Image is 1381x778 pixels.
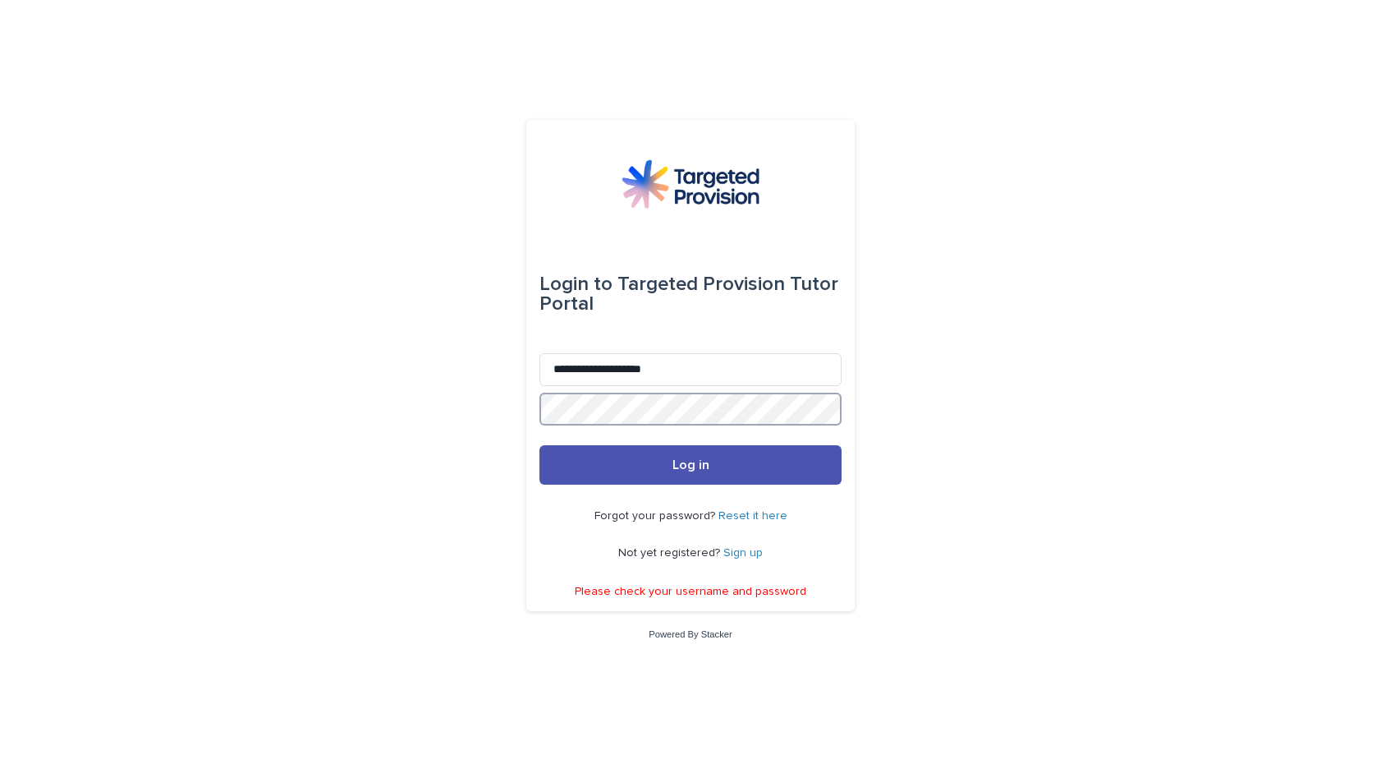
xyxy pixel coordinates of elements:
[539,261,842,327] div: Targeted Provision Tutor Portal
[575,585,806,599] p: Please check your username and password
[723,547,763,559] a: Sign up
[622,159,759,209] img: M5nRWzHhSzIhMunXDL62
[672,458,709,472] span: Log in
[718,510,787,522] a: Reset it here
[649,629,732,639] a: Powered By Stacker
[539,445,842,485] button: Log in
[618,547,723,559] span: Not yet registered?
[594,510,718,522] span: Forgot your password?
[539,274,613,294] span: Login to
